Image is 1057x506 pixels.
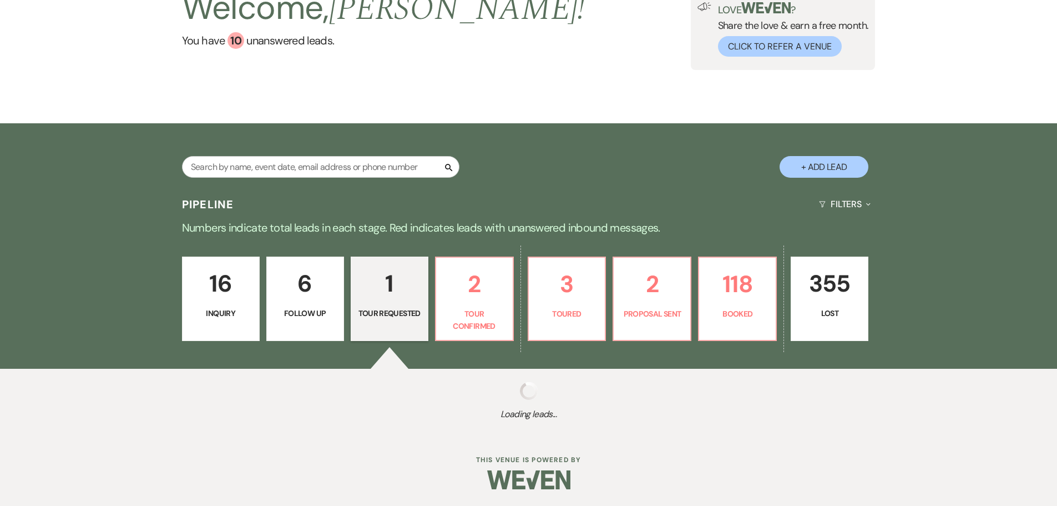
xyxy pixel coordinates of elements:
[520,382,538,400] img: loading spinner
[443,265,506,303] p: 2
[266,257,344,341] a: 6Follow Up
[443,308,506,333] p: Tour Confirmed
[535,308,599,320] p: Toured
[798,307,861,319] p: Lost
[620,308,684,320] p: Proposal Sent
[798,265,861,302] p: 355
[189,265,252,302] p: 16
[53,408,1004,421] span: Loading leads...
[613,257,691,341] a: 2Proposal Sent
[706,308,769,320] p: Booked
[129,219,928,237] p: Numbers indicate total leads in each stage. Red indicates leads with unanswered inbound messages.
[718,36,842,57] button: Click to Refer a Venue
[227,32,244,49] div: 10
[780,156,868,178] button: + Add Lead
[358,307,421,319] p: Tour Requested
[528,257,606,341] a: 3Toured
[741,2,791,13] img: weven-logo-green.svg
[697,2,711,11] img: loud-speaker-illustration.svg
[791,257,868,341] a: 355Lost
[698,257,777,341] a: 118Booked
[182,156,459,178] input: Search by name, event date, email address or phone number
[358,265,421,302] p: 1
[718,2,869,15] p: Love ?
[182,257,260,341] a: 16Inquiry
[182,32,585,49] a: You have 10 unanswered leads.
[711,2,869,57] div: Share the love & earn a free month.
[351,257,428,341] a: 1Tour Requested
[487,460,570,499] img: Weven Logo
[182,197,234,212] h3: Pipeline
[620,265,684,303] p: 2
[189,307,252,319] p: Inquiry
[535,265,599,303] p: 3
[274,265,337,302] p: 6
[706,265,769,303] p: 118
[435,257,514,341] a: 2Tour Confirmed
[274,307,337,319] p: Follow Up
[815,189,875,219] button: Filters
